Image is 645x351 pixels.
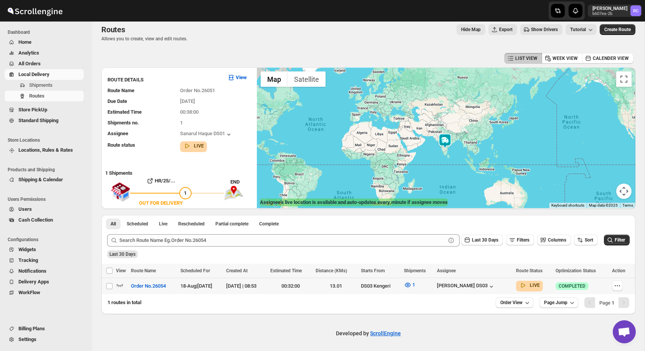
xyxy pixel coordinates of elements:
span: Filter [615,237,625,243]
span: Scheduled For [180,268,210,273]
span: Live [159,221,167,227]
h3: ROUTE DETAILS [107,76,221,84]
span: Standard Shipping [18,118,58,123]
span: Locations, Rules & Rates [18,147,73,153]
button: LIVE [519,281,540,289]
span: Users Permissions [8,196,87,202]
span: WEEK VIEW [552,55,578,61]
button: Create Route [600,24,635,35]
span: Distance (KMs) [316,268,347,273]
span: Complete [259,221,279,227]
span: WorkFlow [18,290,40,295]
button: Settings [5,334,84,345]
span: Last 30 Days [109,252,136,257]
span: Configurations [8,237,87,243]
button: Billing Plans [5,323,84,334]
label: Assignee's live location is available and auto-updates every minute if assignee moves [260,199,448,206]
span: Route Status [516,268,542,273]
div: DS03 Kengeri [361,282,399,290]
span: Shipping & Calendar [18,177,63,182]
span: Sort [585,237,593,243]
a: Open chat [613,320,636,343]
button: All routes [106,219,121,229]
button: Routes [5,91,84,101]
span: Page [599,300,614,306]
span: Action [612,268,625,273]
img: trip_end.png [224,186,243,200]
span: Assignee [437,268,456,273]
button: Cash Collection [5,215,84,225]
button: All Orders [5,58,84,69]
button: Analytics [5,48,84,58]
span: Cash Collection [18,217,53,223]
span: Show Drivers [531,26,558,33]
span: Route Name [131,268,156,273]
span: Billing Plans [18,326,45,331]
span: Assignee [107,131,128,136]
button: Sort [574,235,598,245]
b: HR/25/... [155,178,175,184]
span: 1 [184,190,187,196]
button: LIST VIEW [504,53,542,64]
button: Widgets [5,244,84,255]
span: 1 [180,120,183,126]
span: Order View [500,300,523,306]
button: Toggle fullscreen view [616,71,632,87]
button: Show street map [261,71,288,87]
b: LIVE [194,143,204,149]
a: Terms [622,203,633,207]
div: END [230,178,253,186]
button: Sanarul Haque DS01 [180,131,233,138]
span: Products and Shipping [8,167,87,173]
button: Filter [604,235,630,245]
div: 13.01 [316,282,356,290]
span: Created At [226,268,248,273]
span: Tutorial [570,27,586,33]
p: Allows you to create, view and edit routes. [101,36,187,42]
span: Tracking [18,257,38,263]
button: Last 30 Days [461,235,503,245]
img: shop.svg [111,177,130,207]
button: Shipments [5,80,84,91]
span: View [116,268,126,273]
span: All Orders [18,61,41,66]
span: Shipments [29,82,53,88]
div: OUT FOR DELIVERY [139,199,183,207]
button: Show Drivers [520,24,562,35]
div: [DATE] | 08:53 [226,282,265,290]
button: Delivery Apps [5,276,84,287]
span: LIST VIEW [515,55,537,61]
button: Show satellite imagery [288,71,326,87]
span: Routes [101,25,125,34]
b: 1 Shipments [101,166,132,176]
button: Keyboard shortcuts [551,203,584,208]
b: View [236,75,247,80]
span: Shipments [404,268,426,273]
span: [DATE] [180,98,195,104]
span: Shipments no. [107,120,139,126]
button: Columns [537,235,571,245]
button: View [223,71,251,84]
button: Tracking [5,255,84,266]
button: Export [488,24,517,35]
a: Open this area in Google Maps (opens a new window) [259,198,284,208]
span: Export [499,26,513,33]
span: 18-Aug | [DATE] [180,283,212,289]
button: User menu [588,5,642,17]
button: Filters [506,235,534,245]
span: Store PickUp [18,107,47,113]
span: Widgets [18,247,36,252]
span: Home [18,39,31,45]
button: Home [5,37,84,48]
p: Developed by [336,329,401,337]
span: Users [18,206,32,212]
img: Google [259,198,284,208]
span: Notifications [18,268,46,274]
button: [PERSON_NAME] DS03 [437,283,495,290]
span: Filters [517,237,529,243]
span: Rahul Chopra [630,5,641,16]
p: [PERSON_NAME] [592,5,627,12]
span: Create Route [604,26,631,33]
